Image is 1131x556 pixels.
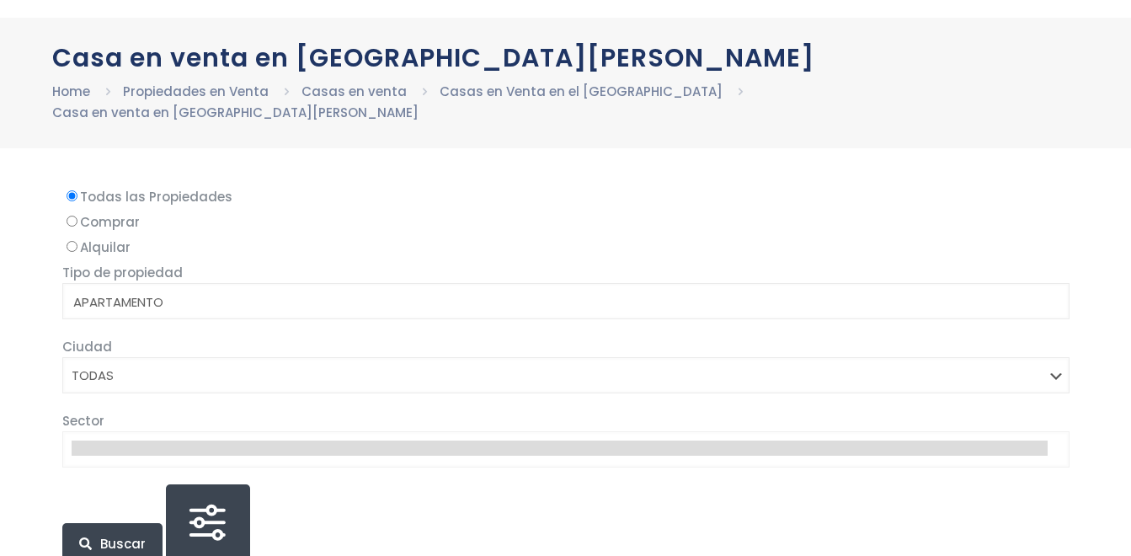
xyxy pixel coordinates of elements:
[72,313,1048,333] option: CASA
[62,264,183,281] span: Tipo de propiedad
[440,83,723,100] a: Casas en Venta en el [GEOGRAPHIC_DATA]
[301,83,407,100] a: Casas en venta
[62,186,1070,207] label: Todas las Propiedades
[62,211,1070,233] label: Comprar
[52,43,1080,72] h1: Casa en venta en [GEOGRAPHIC_DATA][PERSON_NAME]
[62,237,1070,258] label: Alquilar
[62,338,112,356] span: Ciudad
[67,216,77,227] input: Comprar
[52,83,90,100] a: Home
[67,190,77,201] input: Todas las Propiedades
[62,412,104,430] span: Sector
[72,292,1048,313] option: APARTAMENTO
[52,104,419,121] a: Casa en venta en [GEOGRAPHIC_DATA][PERSON_NAME]
[123,83,269,100] a: Propiedades en Venta
[67,241,77,252] input: Alquilar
